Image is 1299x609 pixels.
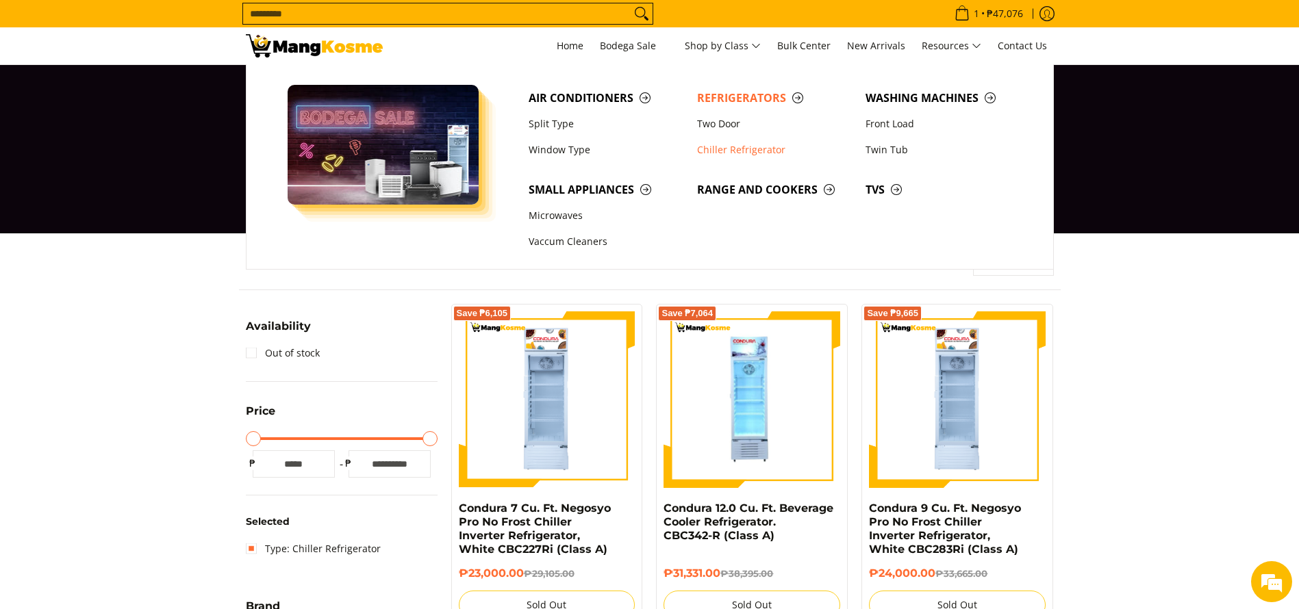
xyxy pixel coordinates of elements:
img: Condura 9 Cu. Ft. Negosyo Pro No Frost Chiller Inverter Refrigerator, White CBC283Ri (Class A) [869,311,1046,488]
a: Microwaves [522,203,690,229]
span: Refrigerators [697,90,852,107]
span: Shop by Class [685,38,761,55]
h6: ₱31,331.00 [664,567,840,580]
span: Air Conditioners [529,90,683,107]
span: Save ₱9,665 [867,309,918,318]
span: ₱47,076 [985,9,1025,18]
a: Out of stock [246,342,320,364]
span: Resources [922,38,981,55]
span: Contact Us [998,39,1047,52]
img: Bodega Sale [288,85,479,205]
span: Home [557,39,583,52]
a: Condura 9 Cu. Ft. Negosyo Pro No Frost Chiller Inverter Refrigerator, White CBC283Ri (Class A) [869,502,1021,556]
a: TVs [859,177,1027,203]
span: New Arrivals [847,39,905,52]
a: Bodega Sale [593,27,675,64]
span: ₱ [342,456,355,470]
a: Home [550,27,590,64]
a: Condura 7 Cu. Ft. Negosyo Pro No Frost Chiller Inverter Refrigerator, White CBC227Ri (Class A) [459,502,611,556]
a: Refrigerators [690,85,859,111]
a: Contact Us [991,27,1054,64]
span: Small Appliances [529,181,683,198]
span: Range and Cookers [697,181,852,198]
a: Window Type [522,137,690,163]
a: Resources [915,27,988,64]
a: Condura 12.0 Cu. Ft. Beverage Cooler Refrigerator. CBC342-R (Class A) [664,502,833,542]
span: Save ₱6,105 [457,309,508,318]
h6: ₱23,000.00 [459,567,635,580]
span: ₱ [246,456,260,470]
span: Availability [246,321,311,332]
span: Price [246,406,275,417]
a: Air Conditioners [522,85,690,111]
h6: Selected [246,516,438,528]
nav: Main Menu [396,27,1054,64]
span: 1 [972,9,981,18]
span: Bulk Center [777,39,831,52]
del: ₱38,395.00 [720,568,773,579]
a: Type: Chiller Refrigerator [246,538,381,560]
summary: Open [246,406,275,427]
a: Shop by Class [678,27,768,64]
del: ₱29,105.00 [524,568,575,579]
a: Chiller Refrigerator [690,137,859,163]
del: ₱33,665.00 [935,568,987,579]
a: Vaccum Cleaners [522,229,690,255]
button: Search [631,3,653,24]
span: TVs [866,181,1020,198]
a: Small Appliances [522,177,690,203]
span: Washing Machines [866,90,1020,107]
img: Condura 7 Cu. Ft. Negosyo Pro No Frost Chiller Inverter Refrigerator, White CBC227Ri (Class A) [459,311,635,488]
span: Save ₱7,064 [661,309,713,318]
span: • [950,6,1027,21]
h6: ₱24,000.00 [869,567,1046,580]
summary: Open [246,321,311,342]
span: Bodega Sale [600,38,668,55]
a: Bulk Center [770,27,837,64]
a: Two Door [690,111,859,137]
a: Split Type [522,111,690,137]
img: Bodega Sale Refrigerator l Mang Kosme: Home Appliances Warehouse Sale Chiller Refrigerator [246,34,383,57]
a: New Arrivals [840,27,912,64]
a: Washing Machines [859,85,1027,111]
img: Condura 12.0 Cu. Ft. Beverage Cooler Refrigerator. CBC342-R (Class A) [664,311,840,488]
a: Range and Cookers [690,177,859,203]
a: Twin Tub [859,137,1027,163]
a: Front Load [859,111,1027,137]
